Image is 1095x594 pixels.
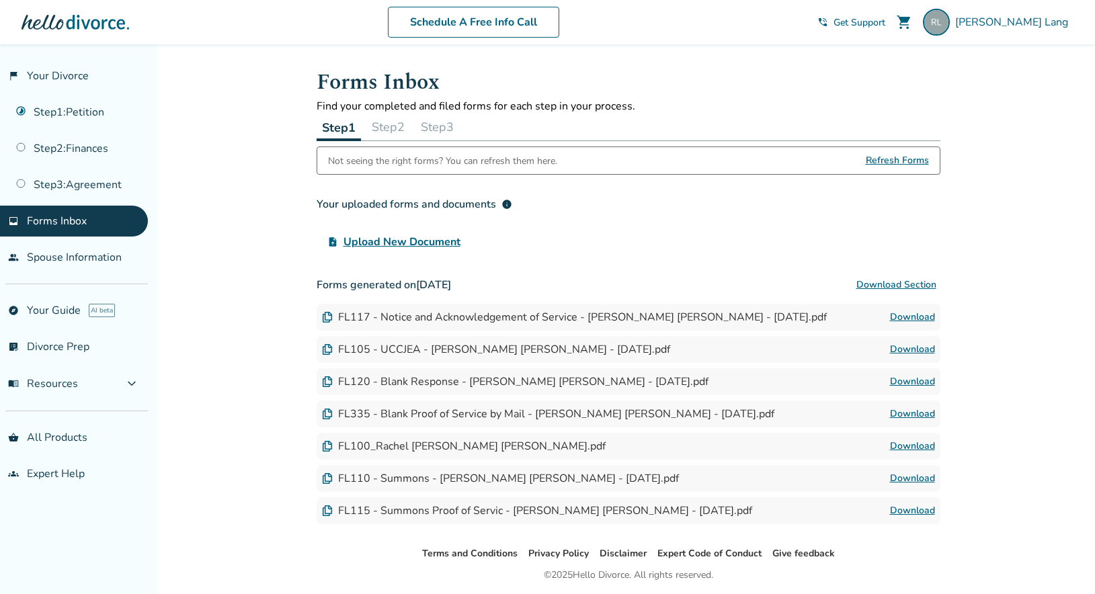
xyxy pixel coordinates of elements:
[322,505,333,516] img: Document
[415,114,459,140] button: Step3
[923,9,950,36] img: rachel.berryman@gmail.com
[834,16,885,29] span: Get Support
[890,438,935,454] a: Download
[322,407,774,421] div: FL335 - Blank Proof of Service by Mail - [PERSON_NAME] [PERSON_NAME] - [DATE].pdf
[322,376,333,387] img: Document
[317,271,940,298] h3: Forms generated on [DATE]
[343,234,460,250] span: Upload New Document
[322,342,670,357] div: FL105 - UCCJEA - [PERSON_NAME] [PERSON_NAME] - [DATE].pdf
[8,341,19,352] span: list_alt_check
[817,16,885,29] a: phone_in_talkGet Support
[890,406,935,422] a: Download
[8,252,19,263] span: people
[322,471,679,486] div: FL110 - Summons - [PERSON_NAME] [PERSON_NAME] - [DATE].pdf
[544,567,713,583] div: © 2025 Hello Divorce. All rights reserved.
[501,199,512,210] span: info
[817,17,828,28] span: phone_in_talk
[317,114,361,141] button: Step1
[124,376,140,392] span: expand_more
[8,376,78,391] span: Resources
[8,468,19,479] span: groups
[322,312,333,323] img: Document
[1028,529,1095,594] iframe: Chat Widget
[317,99,940,114] p: Find your completed and filed forms for each step in your process.
[528,547,589,560] a: Privacy Policy
[422,547,518,560] a: Terms and Conditions
[8,71,19,81] span: flag_2
[866,147,929,174] span: Refresh Forms
[8,216,19,226] span: inbox
[8,378,19,389] span: menu_book
[772,546,835,562] li: Give feedback
[8,432,19,443] span: shopping_basket
[600,546,647,562] li: Disclaimer
[322,310,827,325] div: FL117 - Notice and Acknowledgement of Service - [PERSON_NAME] [PERSON_NAME] - [DATE].pdf
[328,147,557,174] div: Not seeing the right forms? You can refresh them here.
[322,374,708,389] div: FL120 - Blank Response - [PERSON_NAME] [PERSON_NAME] - [DATE].pdf
[89,304,115,317] span: AI beta
[27,214,87,228] span: Forms Inbox
[852,271,940,298] button: Download Section
[317,66,940,99] h1: Forms Inbox
[890,309,935,325] a: Download
[890,470,935,486] a: Download
[657,547,762,560] a: Expert Code of Conduct
[8,305,19,316] span: explore
[388,7,559,38] a: Schedule A Free Info Call
[322,409,333,419] img: Document
[896,14,912,30] span: shopping_cart
[327,237,338,247] span: upload_file
[890,374,935,390] a: Download
[890,503,935,519] a: Download
[322,344,333,355] img: Document
[322,441,333,452] img: Document
[366,114,410,140] button: Step2
[890,341,935,357] a: Download
[322,473,333,484] img: Document
[322,503,752,518] div: FL115 - Summons Proof of Servic - [PERSON_NAME] [PERSON_NAME] - [DATE].pdf
[322,439,606,454] div: FL100_Rachel [PERSON_NAME] [PERSON_NAME].pdf
[317,196,512,212] div: Your uploaded forms and documents
[955,15,1073,30] span: [PERSON_NAME] Lang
